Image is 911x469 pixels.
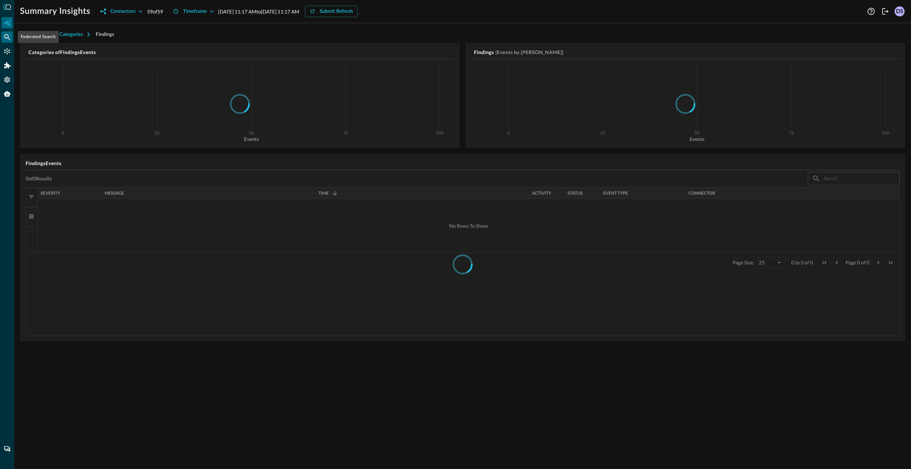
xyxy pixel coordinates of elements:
button: Investigation Categories [20,29,96,40]
div: Connectors [110,7,136,16]
div: Timeframe [183,7,207,16]
div: Summary Insights [1,17,13,28]
h5: (Events by [PERSON_NAME]) [495,49,564,56]
h5: Categories of Findings Events [28,49,454,56]
div: Submit Refresh [320,7,353,16]
div: Federated Search [1,31,13,43]
input: Search [823,172,883,185]
button: Timeframe [169,6,218,17]
h5: Findings Events [26,160,900,167]
p: [DATE] 11:17 AM to [DATE] 11:17 AM [218,8,299,15]
h5: Findings [474,49,494,56]
button: Logout [880,6,891,17]
div: Addons [2,60,13,71]
div: Connectors [1,46,13,57]
div: DS [895,6,905,16]
button: Help [865,6,877,17]
div: Federated Search [18,31,59,43]
div: Query Agent [1,88,13,100]
button: Submit Refresh [305,6,358,17]
div: Chat [1,443,13,455]
p: 59 of 59 [147,8,163,15]
p: 0 of 0 Results [26,175,52,182]
div: Settings [1,74,13,85]
span: Findings [96,31,114,37]
h1: Summary Insights [20,6,90,17]
button: Connectors [96,6,147,17]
